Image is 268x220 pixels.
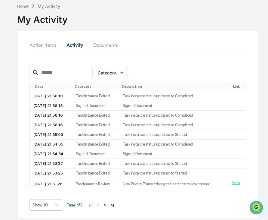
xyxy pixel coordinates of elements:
[119,120,229,130] td: Task instance status updated to Completed
[72,140,119,149] td: Task Instance Edited
[122,84,226,89] div: Description
[50,82,52,87] span: •
[72,111,119,120] td: Task Instance Edited
[35,84,70,89] div: Date
[27,52,83,57] div: We're available if you need us!
[29,38,61,52] button: Action Items
[30,159,72,168] td: [DATE] 21:53:37
[12,118,38,124] span: Data Lookup
[119,168,229,178] td: Task instance status updated to Started
[30,120,72,130] td: [DATE] 21:56:16
[119,178,229,190] td: New Private Transactions preclearance review created.
[72,130,119,140] td: Task Instance Edited
[13,46,23,57] img: 8933085812038_c878075ebb4cc5468115_72.jpg
[72,101,119,111] td: Signed Document
[30,140,72,149] td: [DATE] 21:54:55
[72,159,119,168] td: Task Instance Edited
[102,48,109,55] button: Start new chat
[6,46,17,57] img: 1746055101610-c473b297-6a78-478c-a979-82029cc54cd1
[119,111,229,120] td: Task instance status updated to Completed
[102,203,108,208] button: >
[17,4,29,9] div: Home
[30,149,72,159] td: [DATE] 21:54:54
[27,46,99,52] div: Start new chat
[88,38,123,52] button: Documents
[16,27,99,34] input: Clear
[12,107,39,113] span: Preclearance
[72,178,119,190] td: Preclearance Review
[87,203,94,208] button: |<
[72,149,119,159] td: Signed Document
[29,38,246,52] div: secondary tabs example
[41,105,77,115] a: 🗄️Attestations
[119,91,229,101] td: Task instance status updated to Completed
[4,105,41,115] a: 🖐️Preclearance
[30,130,72,140] td: [DATE] 21:55:03
[17,9,68,25] div: My Activity
[4,116,40,127] a: 🔎Data Lookup
[72,168,119,178] td: Task Instance Edited
[72,120,119,130] td: Task Instance Edited
[53,82,70,87] span: 12:49 PM
[93,66,109,73] button: See all
[38,4,60,9] div: My Activity
[109,203,116,208] button: >|
[61,38,88,52] button: Activity
[42,133,73,138] a: Powered byPylon
[30,168,72,178] td: [DATE] 21:53:25
[233,84,243,89] div: Link
[19,82,49,87] span: [PERSON_NAME]
[30,178,72,190] td: [DATE] 21:51:28
[232,181,240,185] a: View
[50,107,75,113] span: Attestations
[6,67,39,72] div: Past conversations
[72,91,119,101] td: Task Instance Edited
[44,108,48,112] div: 🗄️
[30,111,72,120] td: [DATE] 21:56:16
[12,82,17,87] img: 1746055101610-c473b297-6a78-478c-a979-82029cc54cd1
[60,133,73,138] span: Pylon
[75,84,116,89] div: Category
[95,203,101,208] button: <
[119,130,229,140] td: Task instance status updated to Started
[6,13,109,22] p: How can we help?
[30,101,72,111] td: [DATE] 21:56:18
[119,149,229,159] td: Signed Document
[98,70,116,75] span: Category
[6,76,16,86] img: Jack Rasmussen
[6,108,11,112] div: 🖐️
[119,159,229,168] td: Task instance status updated to Started
[6,119,11,124] div: 🔎
[249,200,265,216] iframe: Open customer support
[119,140,229,149] td: Task instance status updated to Completed
[119,101,229,111] td: Signed Document
[67,203,83,207] span: Page 1 of 3
[30,91,72,101] td: [DATE] 21:56:19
